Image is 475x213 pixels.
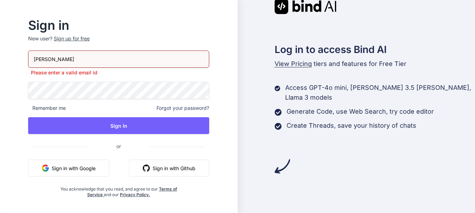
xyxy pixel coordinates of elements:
[143,165,150,172] img: github
[54,35,90,42] div: Sign up for free
[28,117,209,134] button: Sign In
[120,192,150,197] a: Privacy Policy.
[87,186,177,197] a: Terms of Service
[28,20,209,31] h2: Sign in
[275,60,312,67] span: View Pricing
[88,138,149,155] span: or
[285,83,475,102] p: Access GPT-4o mini, [PERSON_NAME] 3.5 [PERSON_NAME], Llama 3 models
[287,107,434,117] p: Generate Code, use Web Search, try code editor
[129,160,209,177] button: Sign in with Github
[42,165,49,172] img: google
[287,121,416,131] p: Create Threads, save your history of chats
[28,35,209,51] p: New user?
[28,69,209,76] p: Please enter a valid email id
[28,105,66,112] span: Remember me
[58,182,179,198] div: You acknowledge that you read, and agree to our and our
[28,51,209,68] input: Login or Email
[28,160,109,177] button: Sign in with Google
[275,159,290,174] img: arrow
[156,105,209,112] span: Forgot your password?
